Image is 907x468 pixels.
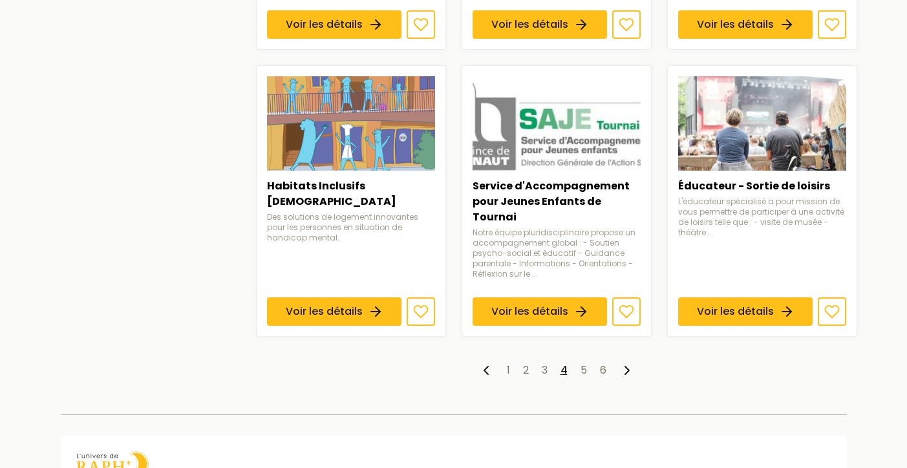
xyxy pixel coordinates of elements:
[507,363,510,378] a: 1
[600,363,606,378] a: 6
[818,10,846,39] button: Ajouter aux favoris
[678,10,813,39] a: Voir les détails
[581,363,587,378] a: 5
[267,297,401,326] a: Voir les détails
[612,10,641,39] button: Ajouter aux favoris
[407,297,435,326] button: Ajouter aux favoris
[612,297,641,326] button: Ajouter aux favoris
[560,363,568,378] a: 4
[407,10,435,39] button: Ajouter aux favoris
[267,10,401,39] a: Voir les détails
[542,363,548,378] a: 3
[678,297,813,326] a: Voir les détails
[818,297,846,326] button: Ajouter aux favoris
[473,10,607,39] a: Voir les détails
[473,297,607,326] a: Voir les détails
[523,363,529,378] a: 2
